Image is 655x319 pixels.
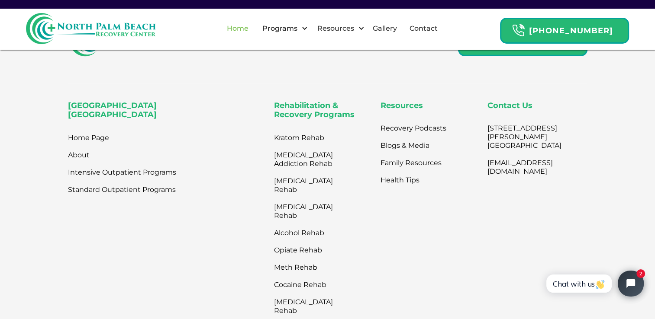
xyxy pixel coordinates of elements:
a: [MEDICAL_DATA] Rehab [274,198,348,224]
a: About [68,147,90,164]
strong: Rehabilitation & Recovery Programs [274,101,355,120]
a: Home [222,15,254,42]
div: Programs [255,15,310,42]
strong: [GEOGRAPHIC_DATA] [GEOGRAPHIC_DATA] [68,101,157,120]
a: Family Resources [381,154,442,172]
a: [EMAIL_ADDRESS][DOMAIN_NAME] [487,154,561,180]
div: Resources [310,15,366,42]
strong: [PHONE_NUMBER] [529,26,613,35]
a: Standard Outpatient Programs [68,181,176,198]
a: Opiate Rehab [274,242,348,259]
a: [MEDICAL_DATA] Addiction Rehab [274,147,348,172]
div: Resources [315,23,356,34]
a: [MEDICAL_DATA] Rehab [274,172,348,198]
a: Blogs & Media [381,137,429,154]
iframe: Tidio Chat [537,263,651,304]
a: Meth Rehab [274,259,348,276]
a: [STREET_ADDRESS][PERSON_NAME][GEOGRAPHIC_DATA] [487,120,561,154]
a: Home Page [68,129,109,147]
a: Health Tips [381,172,419,189]
div: Programs [260,23,299,34]
a: Intensive Outpatient Programs [68,164,176,181]
a: Kratom Rehab [274,129,348,147]
a: Header Calendar Icons[PHONE_NUMBER] [500,13,629,44]
a: Cocaine Rehab [274,276,348,293]
a: Contact [404,15,443,42]
strong: Contact Us [487,101,532,110]
a: Recovery Podcasts [381,120,446,137]
a: Alcohol Rehab [274,224,348,242]
strong: Resources [381,101,423,110]
img: Header Calendar Icons [512,24,525,37]
a: Gallery [368,15,402,42]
